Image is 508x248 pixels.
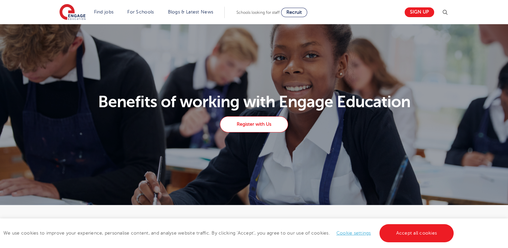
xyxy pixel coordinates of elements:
a: Register with Us [220,116,288,132]
a: Recruit [281,8,307,17]
a: Find jobs [94,9,114,14]
span: We use cookies to improve your experience, personalise content, and analyse website traffic. By c... [3,231,455,236]
h1: Benefits of working with Engage Education [55,94,453,110]
img: Engage Education [59,4,86,21]
a: Accept all cookies [379,224,454,242]
span: Recruit [286,10,302,15]
a: Blogs & Latest News [168,9,214,14]
a: Sign up [405,7,434,17]
a: For Schools [127,9,154,14]
a: Cookie settings [336,231,371,236]
span: Schools looking for staff [236,10,280,15]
